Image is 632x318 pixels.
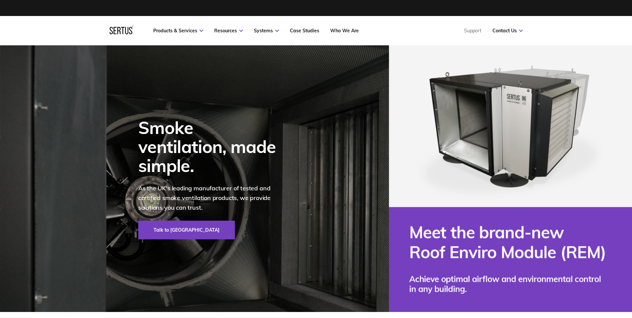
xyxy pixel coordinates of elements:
a: Products & Services [153,28,203,34]
a: Talk to [GEOGRAPHIC_DATA] [138,221,235,239]
p: As the UK's leading manufacturer of tested and certified smoke ventilation products, we provide s... [138,184,285,212]
div: Smoke ventilation, made simple. [138,118,285,175]
a: Case Studies [290,28,319,34]
a: Systems [254,28,279,34]
a: Resources [214,28,243,34]
a: Contact Us [492,28,523,34]
a: Who We Are [330,28,359,34]
a: Support [464,28,481,34]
